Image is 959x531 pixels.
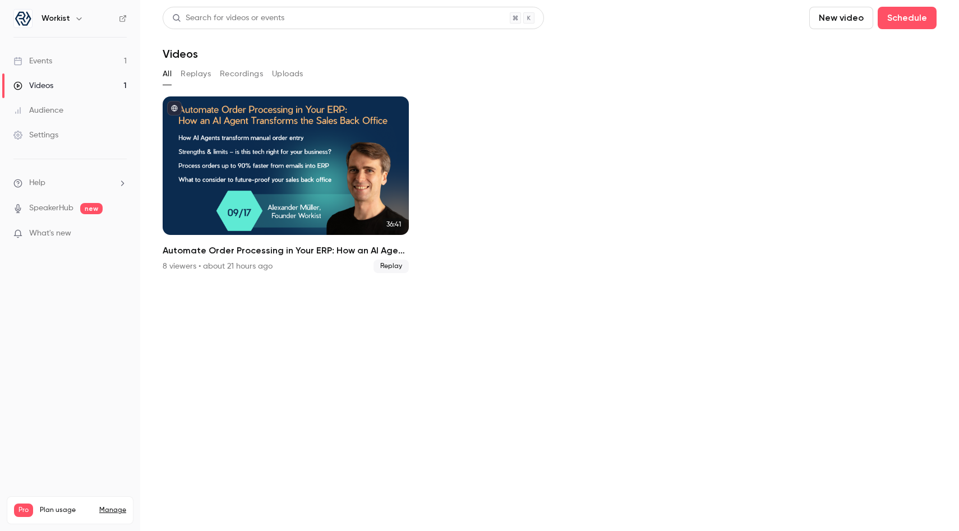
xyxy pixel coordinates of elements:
[163,96,409,273] a: 36:41Automate Order Processing in Your ERP: How an AI Agent Transforms the Sales Back Office8 vie...
[29,228,71,239] span: What's new
[181,65,211,83] button: Replays
[163,7,937,524] section: Videos
[42,13,70,24] h6: Workist
[13,80,53,91] div: Videos
[163,261,273,272] div: 8 viewers • about 21 hours ago
[14,10,32,27] img: Workist
[220,65,263,83] button: Recordings
[383,218,404,230] span: 36:41
[163,65,172,83] button: All
[272,65,303,83] button: Uploads
[14,504,33,517] span: Pro
[163,47,198,61] h1: Videos
[113,229,127,239] iframe: Noticeable Trigger
[29,177,45,189] span: Help
[374,260,409,273] span: Replay
[163,96,409,273] li: Automate Order Processing in Your ERP: How an AI Agent Transforms the Sales Back Office
[13,130,58,141] div: Settings
[878,7,937,29] button: Schedule
[29,202,73,214] a: SpeakerHub
[13,177,127,189] li: help-dropdown-opener
[163,244,409,257] h2: Automate Order Processing in Your ERP: How an AI Agent Transforms the Sales Back Office
[172,12,284,24] div: Search for videos or events
[167,101,182,116] button: published
[13,105,63,116] div: Audience
[99,506,126,515] a: Manage
[40,506,93,515] span: Plan usage
[163,96,937,273] ul: Videos
[80,203,103,214] span: new
[13,56,52,67] div: Events
[809,7,873,29] button: New video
